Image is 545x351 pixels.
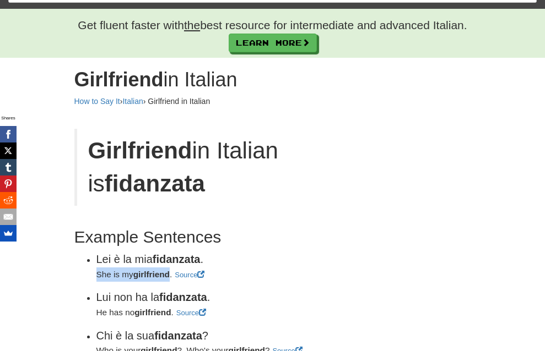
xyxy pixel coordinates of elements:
small: She is my . [96,270,172,279]
strong: fidanzata [153,253,201,265]
h1: in Italian [74,69,333,91]
strong: fidanzata [105,171,205,196]
blockquote: in Italian is [74,129,333,206]
a: Source [175,271,204,279]
strong: Girlfriend [88,138,192,163]
img: Facebook [3,129,14,140]
img: Pinterest [3,178,14,189]
img: X [3,145,14,156]
h2: Example Sentences [74,228,333,246]
strong: fidanzata [159,291,207,303]
strong: Girlfriend [74,68,164,91]
strong: girlfriend [133,270,170,279]
div: Lei è la mia . [96,251,333,267]
div: Lui non ha la . [96,289,333,305]
u: the [184,19,200,31]
img: Tumblr [3,162,14,173]
img: SumoMe [3,228,14,239]
small: He has no . [96,308,174,317]
img: Email [3,211,14,222]
a: Italian [122,97,143,106]
a: How to Say It [74,97,120,106]
a: Source [176,309,206,317]
strong: fidanzata [154,330,202,342]
a: Learn More [229,34,317,52]
img: Reddit [3,195,14,206]
div: Chi è la sua ? [96,328,333,344]
iframe: Advertisement [350,69,511,206]
div: Get fluent faster with best resource for intermediate and advanced Italian. [74,9,471,58]
strong: girlfriend [134,308,171,317]
div: › › Girlfriend in Italian [74,96,333,107]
